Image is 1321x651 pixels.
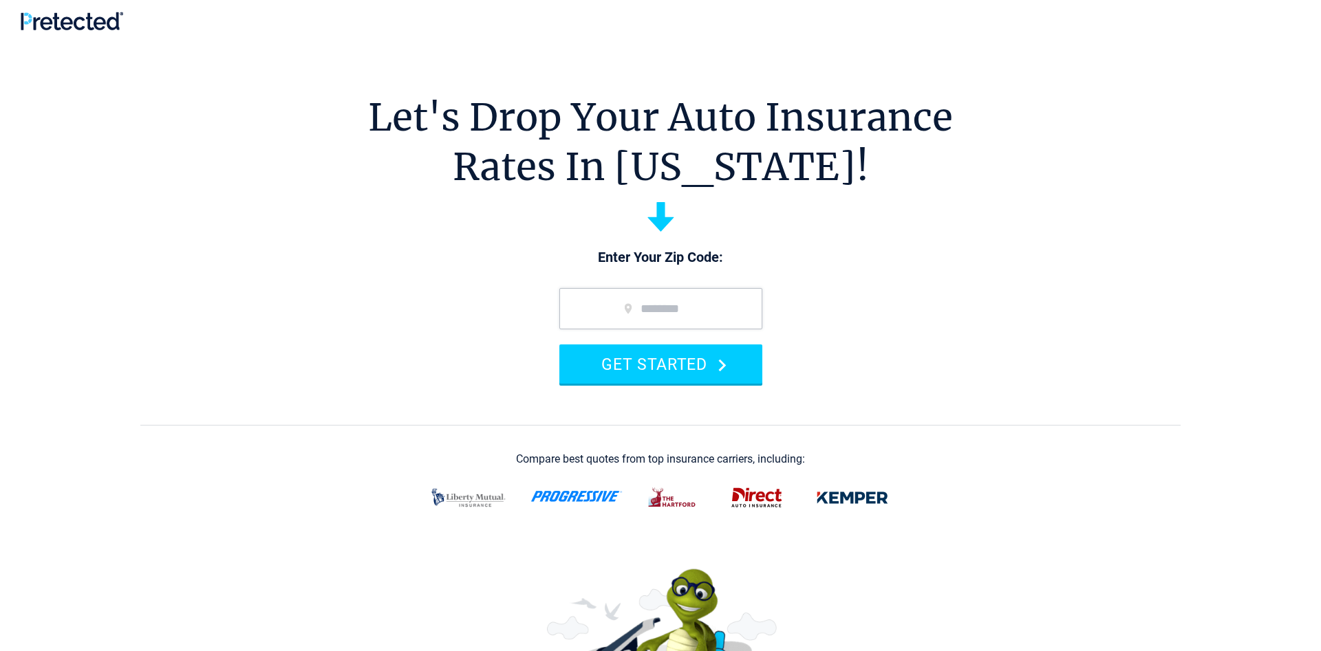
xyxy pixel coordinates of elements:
[546,248,776,267] p: Enter Your Zip Code:
[21,12,123,30] img: Pretected Logo
[530,491,623,502] img: progressive
[559,288,762,329] input: zip code
[516,453,805,465] div: Compare best quotes from top insurance carriers, including:
[559,344,762,384] button: GET STARTED
[807,480,898,516] img: kemper
[368,93,953,192] h1: Let's Drop Your Auto Insurance Rates In [US_STATE]!
[723,480,791,516] img: direct
[639,480,707,516] img: thehartford
[423,480,514,516] img: liberty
